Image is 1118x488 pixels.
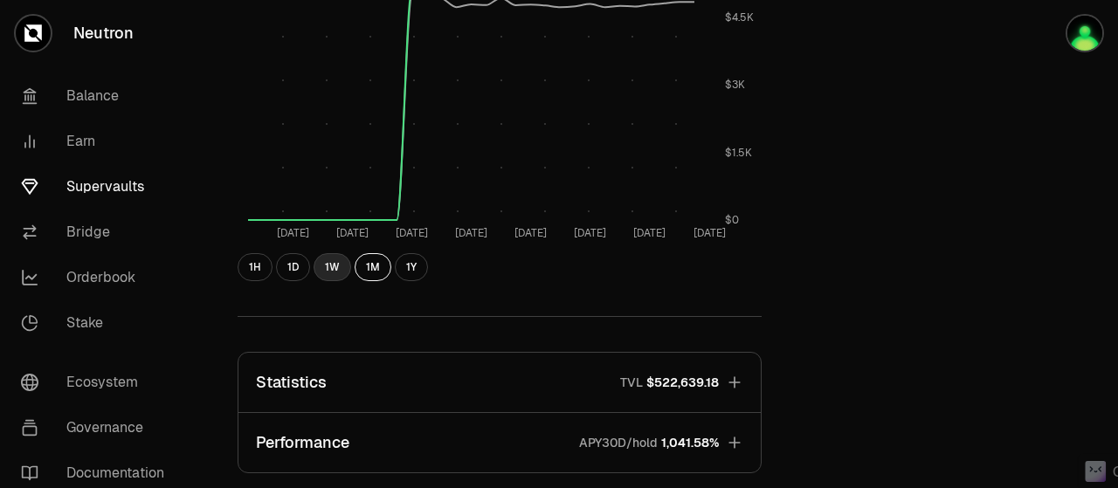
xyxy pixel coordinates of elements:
[355,253,391,281] button: 1M
[256,430,349,455] p: Performance
[661,434,719,451] span: 1,041.58%
[7,300,189,346] a: Stake
[579,434,658,451] p: APY30D/hold
[725,78,745,92] tspan: $3K
[238,353,761,412] button: StatisticsTVL$522,639.18
[725,213,739,227] tspan: $0
[725,146,752,160] tspan: $1.5K
[314,253,351,281] button: 1W
[276,253,310,281] button: 1D
[256,370,327,395] p: Statistics
[336,226,369,240] tspan: [DATE]
[7,119,189,164] a: Earn
[725,10,754,24] tspan: $4.5K
[238,253,273,281] button: 1H
[395,253,428,281] button: 1Y
[7,210,189,255] a: Bridge
[238,413,761,472] button: PerformanceAPY30D/hold1,041.58%
[7,360,189,405] a: Ecosystem
[1067,16,1102,51] img: Kycka wallet
[646,374,719,391] span: $522,639.18
[633,226,666,240] tspan: [DATE]
[7,164,189,210] a: Supervaults
[7,255,189,300] a: Orderbook
[574,226,606,240] tspan: [DATE]
[514,226,547,240] tspan: [DATE]
[7,405,189,450] a: Governance
[277,226,309,240] tspan: [DATE]
[455,226,487,240] tspan: [DATE]
[396,226,428,240] tspan: [DATE]
[620,374,643,391] p: TVL
[7,73,189,119] a: Balance
[694,226,726,240] tspan: [DATE]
